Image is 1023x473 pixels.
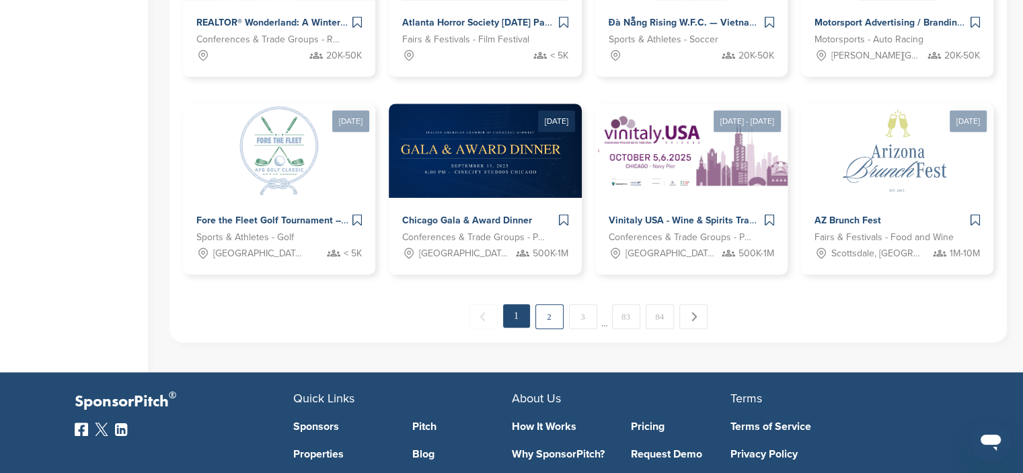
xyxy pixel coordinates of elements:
span: < 5K [344,246,362,261]
a: 84 [646,304,674,329]
span: ® [169,387,176,404]
a: Blog [412,449,512,460]
span: Terms [730,391,762,406]
span: 500K-1M [738,246,774,261]
a: [DATE] Sponsorpitch & Fore the Fleet Golf Tournament – Supporting Naval Aviation Families Facing ... [183,82,375,275]
span: Fore the Fleet Golf Tournament – Supporting Naval Aviation Families Facing [MEDICAL_DATA] [196,215,607,226]
span: Conferences & Trade Groups - Real Estate [196,32,342,47]
img: Sponsorpitch & [595,104,805,198]
div: [DATE] [332,110,369,132]
a: Privacy Policy [730,449,929,460]
img: Sponsorpitch & [389,104,712,198]
span: Motorsports - Auto Racing [814,32,923,47]
img: Twitter [95,423,108,436]
a: Request Demo [631,449,730,460]
span: Atlanta Horror Society [DATE] Party [402,17,556,28]
span: Fairs & Festivals - Film Festival [402,32,529,47]
a: 2 [535,304,564,329]
span: About Us [512,391,561,406]
span: Chicago Gala & Award Dinner [402,215,532,226]
span: 20K-50K [944,48,980,63]
a: Terms of Service [730,421,929,432]
span: Scottsdale, [GEOGRAPHIC_DATA] [831,246,922,261]
a: Why SponsorPitch? [512,449,611,460]
span: [GEOGRAPHIC_DATA], [GEOGRAPHIC_DATA] [213,246,304,261]
span: 20K-50K [326,48,362,63]
span: [GEOGRAPHIC_DATA], [GEOGRAPHIC_DATA] [419,246,510,261]
span: … [601,304,608,328]
span: [GEOGRAPHIC_DATA], [GEOGRAPHIC_DATA] [626,246,716,261]
em: 1 [503,304,530,328]
span: Fairs & Festivals - Food and Wine [814,230,954,245]
iframe: Button to launch messaging window [969,419,1012,462]
a: 83 [612,304,640,329]
a: Pitch [412,421,512,432]
a: [DATE] Sponsorpitch & Chicago Gala & Award Dinner Conferences & Trade Groups - Politics [GEOGRAPH... [389,82,581,275]
a: How It Works [512,421,611,432]
span: REALTOR® Wonderland: A Winter Celebration [196,17,394,28]
a: Properties [293,449,393,460]
span: Vinitaly USA - Wine & Spirits Trade Show [609,215,786,226]
span: Motorsport Advertising / Branding Opportunity [814,17,1017,28]
span: 20K-50K [738,48,774,63]
span: Đà Nẵng Rising W.F.C. — Vietnam’s First Women-Led Football Club [609,17,901,28]
p: SponsorPitch [75,392,293,412]
img: Facebook [75,423,88,436]
a: Pricing [631,421,730,432]
a: [DATE] - [DATE] Sponsorpitch & Vinitaly USA - Wine & Spirits Trade Show Conferences & Trade Group... [595,82,788,275]
span: ← Previous [469,304,498,329]
div: [DATE] [538,110,575,132]
span: 1M-10M [950,246,980,261]
div: [DATE] [950,110,987,132]
img: Sponsorpitch & [803,104,991,198]
a: 3 [569,304,597,329]
span: [PERSON_NAME][GEOGRAPHIC_DATA][PERSON_NAME], [GEOGRAPHIC_DATA], [GEOGRAPHIC_DATA], [GEOGRAPHIC_DA... [831,48,922,63]
span: Quick Links [293,391,354,406]
span: Sports & Athletes - Golf [196,230,294,245]
img: Sponsorpitch & [232,104,326,198]
a: [DATE] Sponsorpitch & AZ Brunch Fest Fairs & Festivals - Food and Wine Scottsdale, [GEOGRAPHIC_DA... [801,82,993,275]
a: Sponsors [293,421,393,432]
span: 500K-1M [533,246,568,261]
span: Sports & Athletes - Soccer [609,32,718,47]
div: [DATE] - [DATE] [714,110,781,132]
span: Conferences & Trade Groups - Politics [609,230,754,245]
span: < 5K [550,48,568,63]
span: AZ Brunch Fest [814,215,881,226]
span: Conferences & Trade Groups - Politics [402,230,547,245]
a: Next → [679,304,708,329]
